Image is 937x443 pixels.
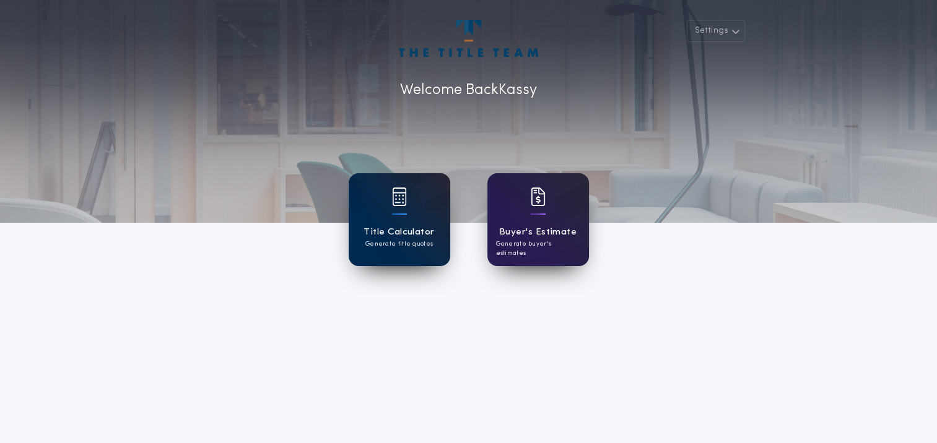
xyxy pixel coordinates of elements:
[365,239,433,249] p: Generate title quotes
[400,79,537,101] p: Welcome Back Kassy
[499,225,577,239] h1: Buyer's Estimate
[364,225,434,239] h1: Title Calculator
[392,187,407,206] img: card icon
[687,20,745,42] button: Settings
[349,173,450,266] a: card iconTitle CalculatorGenerate title quotes
[496,239,580,258] p: Generate buyer's estimates
[531,187,546,206] img: card icon
[399,20,538,57] img: account-logo
[487,173,589,266] a: card iconBuyer's EstimateGenerate buyer's estimates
